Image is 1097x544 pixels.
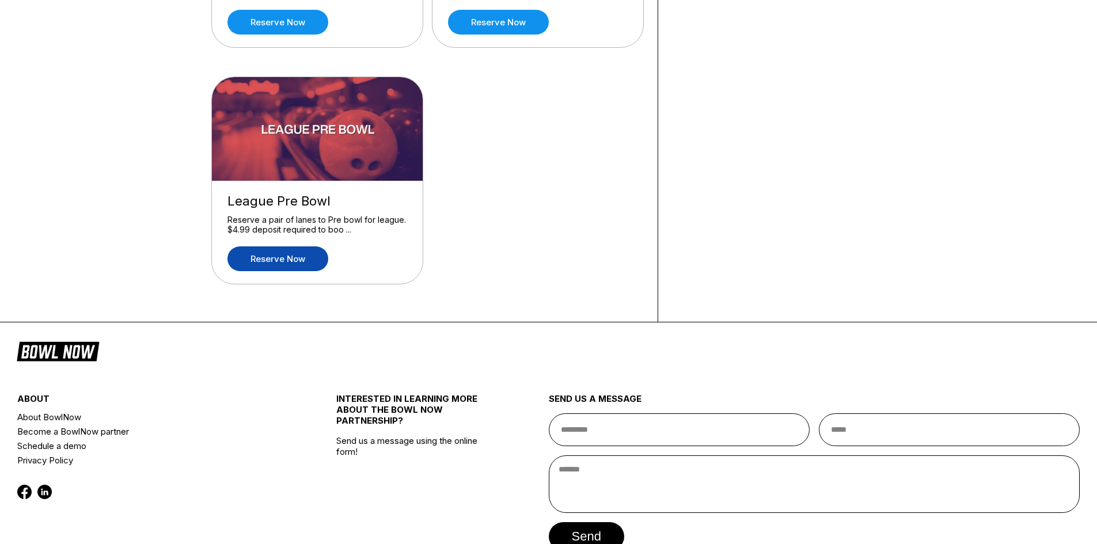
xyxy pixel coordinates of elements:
[448,10,549,35] a: Reserve now
[227,193,407,209] div: League Pre Bowl
[227,215,407,235] div: Reserve a pair of lanes to Pre bowl for league. $4.99 deposit required to boo ...
[227,10,328,35] a: Reserve now
[17,453,283,467] a: Privacy Policy
[17,410,283,424] a: About BowlNow
[17,424,283,439] a: Become a BowlNow partner
[227,246,328,271] a: Reserve now
[17,393,283,410] div: about
[549,393,1080,413] div: send us a message
[336,393,496,435] div: INTERESTED IN LEARNING MORE ABOUT THE BOWL NOW PARTNERSHIP?
[212,77,424,181] img: League Pre Bowl
[17,439,283,453] a: Schedule a demo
